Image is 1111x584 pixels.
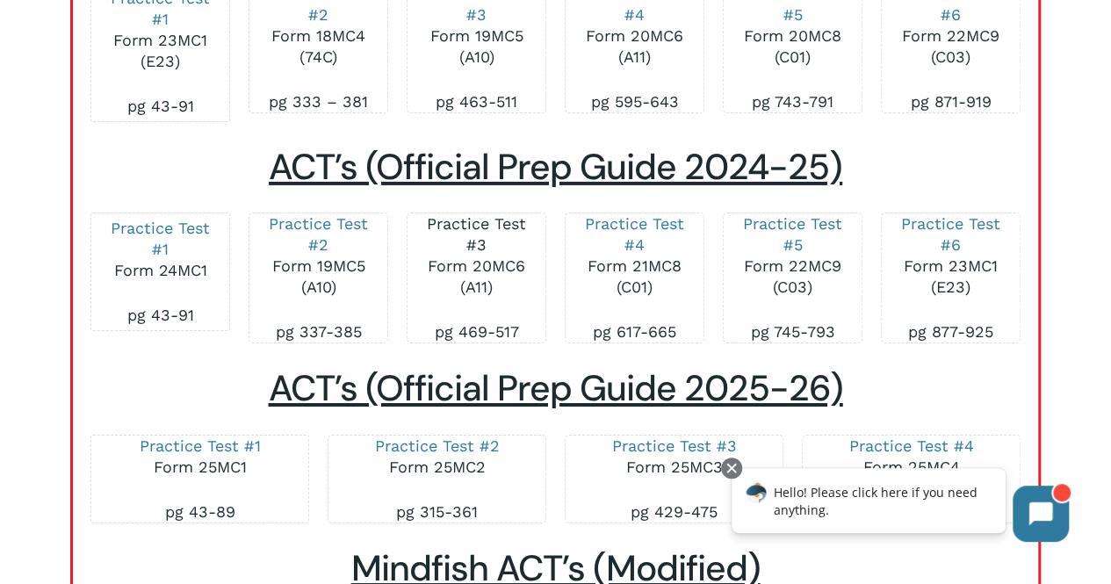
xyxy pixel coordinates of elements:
[269,365,843,412] span: ACT’s (Official Prep Guide 2025-26)
[611,436,736,455] a: Practice Test #3
[848,436,973,455] a: Practice Test #4
[425,91,527,112] p: pg 463-511
[267,321,369,342] p: pg 337-385
[899,213,1001,321] p: Form 23MC1 (E23)
[583,213,685,321] p: Form 21MC8 (C01)
[713,454,1086,559] iframe: Chatbot
[109,218,211,305] p: Form 24MC1
[583,91,685,112] p: pg 595-643
[743,214,842,254] a: Practice Test #5
[585,214,684,254] a: Practice Test #4
[140,436,261,455] a: Practice Test #1
[109,501,290,523] p: pg 43-89
[267,91,369,112] p: pg 333 – 381
[901,214,1000,254] a: Practice Test #6
[583,501,764,523] p: pg 429-475
[109,436,290,501] p: Form 25MC1
[111,219,210,258] a: Practice Test #1
[269,214,368,254] a: Practice Test #2
[427,214,526,254] a: Practice Test #3
[741,213,843,321] p: Form 22MC9 (C03)
[425,213,527,321] p: Form 20MC6 (A11)
[741,321,843,342] p: pg 745-793
[899,91,1001,112] p: pg 871-919
[346,436,527,501] p: Form 25MC2
[820,436,1001,501] p: Form 25MC4
[583,321,685,342] p: pg 617-665
[425,321,527,342] p: pg 469-517
[109,305,211,326] p: pg 43-91
[375,436,500,455] a: Practice Test #2
[583,436,764,501] p: Form 25MC3
[741,91,843,112] p: pg 743-791
[269,144,842,191] span: ACT’s (Official Prep Guide 2024-25)
[899,321,1001,342] p: pg 877-925
[346,501,527,523] p: pg 315-361
[267,213,369,321] p: Form 19MC5 (A10)
[109,96,211,117] p: pg 43-91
